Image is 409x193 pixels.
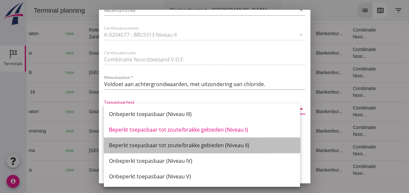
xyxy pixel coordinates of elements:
[34,24,58,43] td: new
[235,43,285,63] td: 18
[63,167,117,174] div: Gouda
[34,43,58,63] td: new
[63,50,117,57] div: Gouda
[335,6,343,14] i: list
[109,126,295,134] div: Beperkt toepasbaar tot zoute/brakke gebieden (Niveau I)
[63,69,117,76] div: [GEOGRAPHIC_DATA]
[134,141,170,160] td: 994
[202,102,235,121] td: Ontzilt oph.zan...
[202,43,235,63] td: Ontzilt oph.zan...
[147,149,152,153] small: m3
[109,157,295,165] div: Onbeperkt toepasbaar (Niveau IV)
[321,102,362,121] td: Combinatie Noor...
[147,51,152,55] small: m3
[79,129,84,133] i: directions_boat
[321,141,362,160] td: Combinatie Noor...
[284,63,321,82] td: Blankenbur...
[147,110,152,114] small: m3
[104,79,305,89] input: Milieukwaliteit *
[284,141,321,160] td: Blankenbur...
[34,82,58,102] td: new
[284,102,321,121] td: Blankenbur...
[321,160,362,180] td: Combinatie Noor...
[202,63,235,82] td: Filling sand
[284,24,321,43] td: Blankenbur...
[134,121,170,141] td: 1231
[321,82,362,102] td: Combinatie Noor...
[202,160,235,180] td: Ontzilt oph.zan...
[134,43,170,63] td: 999
[235,24,285,43] td: 18
[63,128,117,135] div: Gouda
[113,70,117,75] i: directions_boat
[63,108,117,115] div: Gouda
[79,109,84,114] i: directions_boat
[202,24,235,43] td: Filling sand
[34,102,58,121] td: new
[369,6,376,14] i: filter_list
[113,148,117,153] i: directions_boat
[235,121,285,141] td: 18
[284,43,321,63] td: Blankenbur...
[297,105,305,113] i: arrow_drop_down
[284,121,321,141] td: Blankenbur...
[113,31,117,36] i: directions_boat
[134,160,170,180] td: 999
[235,102,285,121] td: 18
[34,160,58,180] td: new
[284,82,321,102] td: Blankenbur...
[321,63,362,82] td: Combinatie Noor...
[297,6,305,14] i: arrow_drop_down
[3,6,64,15] div: Terminal planning
[34,141,58,160] td: new
[134,102,170,121] td: 672
[79,90,84,94] i: directions_boat
[235,82,285,102] td: 18
[63,27,117,40] div: Rotterdam Zandoverslag
[109,110,295,118] div: Onbeperkt toepasbaar (Niveau III)
[104,5,296,15] input: Aktenummer
[63,89,117,96] div: Gouda
[147,71,152,75] small: m3
[245,6,252,14] i: arrow_drop_down
[150,129,155,133] small: m3
[134,24,170,43] td: 994
[79,51,84,55] i: directions_boat
[202,82,235,102] td: Ontzilt oph.zan...
[147,168,152,172] small: m3
[202,121,235,141] td: Ontzilt oph.zan...
[235,160,285,180] td: 18
[321,121,362,141] td: Combinatie Noor...
[134,63,170,82] td: 541
[34,63,58,82] td: new
[79,168,84,172] i: directions_boat
[235,141,285,160] td: 18
[34,121,58,141] td: new
[321,43,362,63] td: Combinatie Noor...
[321,24,362,43] td: Combinatie Noor...
[284,160,321,180] td: Blankenbur...
[134,82,170,102] td: 1298
[147,32,152,36] small: m3
[202,141,235,160] td: Filling sand
[150,90,155,94] small: m3
[350,6,358,14] i: calendar_view_week
[63,147,117,154] div: [GEOGRAPHIC_DATA]
[235,63,285,82] td: 18
[109,141,295,149] div: Beperkt toepasbaar tot zoute/brakke gebieden (Niveau II)
[109,173,295,180] div: Onbeperkt toepasbaar (Niveau V)
[144,6,241,14] div: Blankenburgput - [GEOGRAPHIC_DATA]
